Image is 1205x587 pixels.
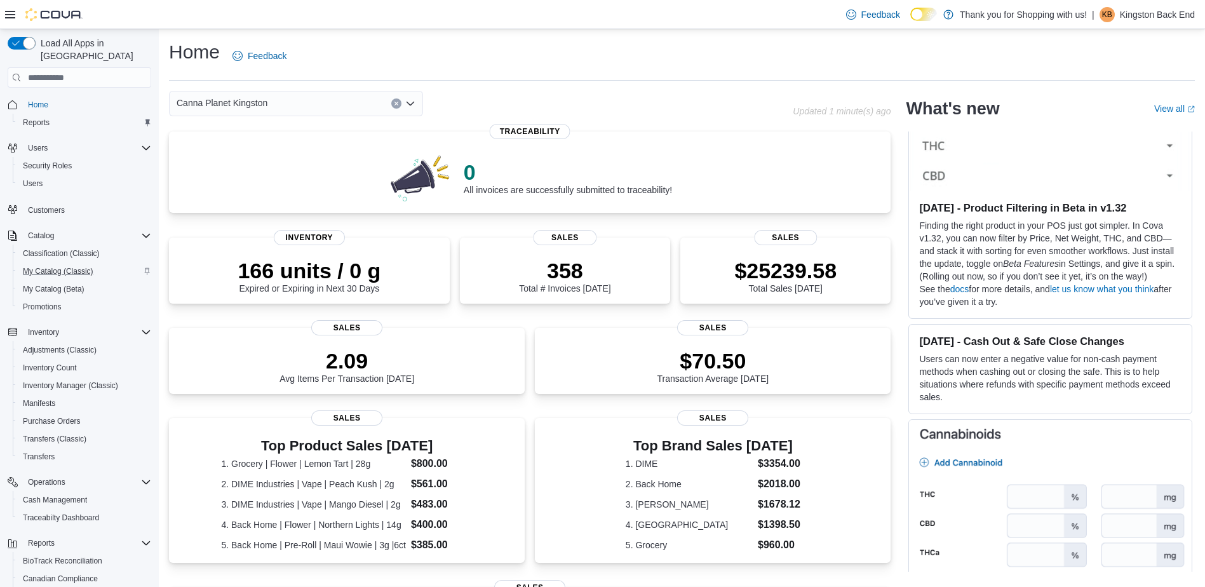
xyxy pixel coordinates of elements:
button: BioTrack Reconciliation [13,552,156,570]
button: Inventory Count [13,359,156,377]
dd: $561.00 [411,476,473,492]
button: Operations [3,473,156,491]
dd: $400.00 [411,517,473,532]
a: Reports [18,115,55,130]
button: Users [3,139,156,157]
a: Purchase Orders [18,414,86,429]
button: Classification (Classic) [13,245,156,262]
h2: What's new [906,98,999,119]
span: Users [23,140,151,156]
p: | [1092,7,1094,22]
span: KB [1102,7,1112,22]
button: Inventory Manager (Classic) [13,377,156,395]
button: Traceabilty Dashboard [13,509,156,527]
a: Transfers [18,449,60,464]
dd: $3354.00 [758,456,800,471]
h3: [DATE] - Product Filtering in Beta in v1.32 [919,201,1181,214]
a: Promotions [18,299,67,314]
p: Finding the right product in your POS just got simpler. In Cova v1.32, you can now filter by Pric... [919,219,1181,283]
a: Home [23,97,53,112]
span: Promotions [23,302,62,312]
h3: Top Brand Sales [DATE] [626,438,800,454]
a: Manifests [18,396,60,411]
span: Sales [677,410,748,426]
span: My Catalog (Beta) [23,284,84,294]
span: Home [28,100,48,110]
span: Security Roles [18,158,151,173]
span: Transfers (Classic) [23,434,86,444]
div: Avg Items Per Transaction [DATE] [279,348,414,384]
dd: $960.00 [758,537,800,553]
span: Feedback [861,8,900,21]
span: Inventory Manager (Classic) [23,381,118,391]
dt: 1. DIME [626,457,753,470]
img: 0 [387,152,454,203]
span: BioTrack Reconciliation [18,553,151,569]
span: Canna Planet Kingston [177,95,267,111]
span: Reports [18,115,151,130]
span: Catalog [28,231,54,241]
span: Reports [23,536,151,551]
div: Expired or Expiring in Next 30 Days [238,258,380,293]
span: Dark Mode [910,21,911,22]
button: Purchase Orders [13,412,156,430]
img: Cova [25,8,83,21]
span: Users [18,176,151,191]
a: Inventory Manager (Classic) [18,378,123,393]
button: Manifests [13,395,156,412]
p: 358 [519,258,610,283]
a: Cash Management [18,492,92,508]
span: Users [23,179,43,189]
a: Users [18,176,48,191]
a: Inventory Count [18,360,82,375]
a: Canadian Compliance [18,571,103,586]
p: See the for more details, and after you’ve given it a try. [919,283,1181,308]
span: Manifests [18,396,151,411]
dt: 5. Grocery [626,539,753,551]
span: Purchase Orders [23,416,81,426]
p: Kingston Back End [1120,7,1195,22]
span: Operations [28,477,65,487]
dt: 2. Back Home [626,478,753,490]
a: Traceabilty Dashboard [18,510,104,525]
span: Security Roles [23,161,72,171]
dd: $2018.00 [758,476,800,492]
button: Promotions [13,298,156,316]
span: Cash Management [18,492,151,508]
span: Feedback [248,50,286,62]
span: Sales [311,320,382,335]
p: 166 units / 0 g [238,258,380,283]
a: BioTrack Reconciliation [18,553,107,569]
span: Inventory Count [23,363,77,373]
span: Sales [677,320,748,335]
dt: 3. [PERSON_NAME] [626,498,753,511]
span: Inventory [23,325,151,340]
h1: Home [169,39,220,65]
span: Traceabilty Dashboard [23,513,99,523]
h3: [DATE] - Cash Out & Safe Close Changes [919,335,1181,347]
span: Canadian Compliance [23,574,98,584]
span: Load All Apps in [GEOGRAPHIC_DATA] [36,37,151,62]
span: Home [23,97,151,112]
span: Catalog [23,228,151,243]
span: Customers [28,205,65,215]
p: Updated 1 minute(s) ago [793,106,891,116]
span: Classification (Classic) [23,248,100,259]
p: Thank you for Shopping with us! [960,7,1087,22]
a: Classification (Classic) [18,246,105,261]
button: Clear input [391,98,401,109]
a: My Catalog (Classic) [18,264,98,279]
span: Operations [23,475,151,490]
span: Sales [754,230,817,245]
span: Inventory Count [18,360,151,375]
span: Inventory [28,327,59,337]
div: All invoices are successfully submitted to traceability! [464,159,672,195]
button: Home [3,95,156,114]
button: Open list of options [405,98,415,109]
dd: $1678.12 [758,497,800,512]
p: $25239.58 [734,258,837,283]
p: 0 [464,159,672,185]
button: My Catalog (Classic) [13,262,156,280]
p: $70.50 [657,348,769,374]
button: Users [23,140,53,156]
